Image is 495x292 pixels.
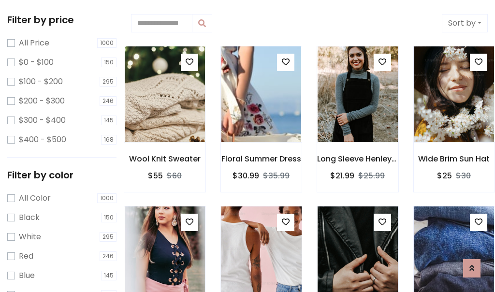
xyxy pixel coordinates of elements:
h6: $30.99 [233,171,259,180]
del: $35.99 [263,170,290,181]
h6: Floral Summer Dress [221,154,302,163]
label: $100 - $200 [19,76,63,88]
span: 1000 [97,193,116,203]
label: $200 - $300 [19,95,65,107]
label: Blue [19,270,35,281]
button: Sort by [442,14,488,32]
label: All Price [19,37,49,49]
span: 246 [100,251,116,261]
label: $400 - $500 [19,134,66,146]
del: $30 [456,170,471,181]
label: All Color [19,192,51,204]
span: 295 [100,232,116,242]
h5: Filter by color [7,169,116,181]
label: White [19,231,41,243]
h6: $21.99 [330,171,354,180]
del: $60 [167,170,182,181]
span: 295 [100,77,116,87]
label: $0 - $100 [19,57,54,68]
label: $300 - $400 [19,115,66,126]
h5: Filter by price [7,14,116,26]
del: $25.99 [358,170,385,181]
h6: Long Sleeve Henley T-Shirt [317,154,398,163]
span: 246 [100,96,116,106]
h6: $25 [437,171,452,180]
label: Red [19,250,33,262]
span: 150 [101,213,116,222]
label: Black [19,212,40,223]
span: 1000 [97,38,116,48]
span: 168 [101,135,116,145]
h6: Wide Brim Sun Hat [414,154,495,163]
h6: Wool Knit Sweater [124,154,205,163]
span: 150 [101,58,116,67]
span: 145 [101,271,116,280]
h6: $55 [148,171,163,180]
span: 145 [101,116,116,125]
